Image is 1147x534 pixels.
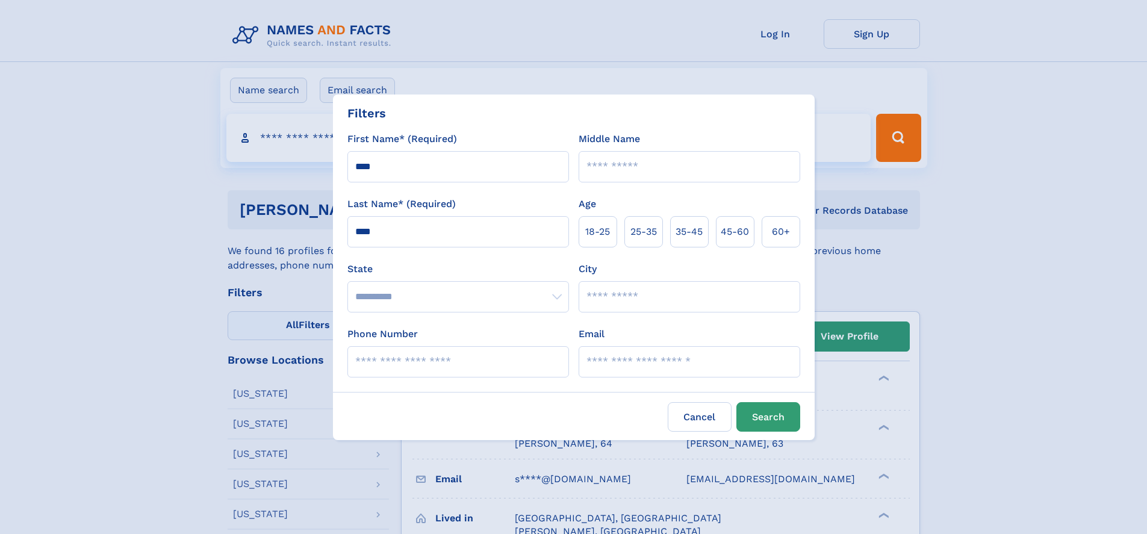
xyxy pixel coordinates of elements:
[579,262,597,276] label: City
[347,327,418,341] label: Phone Number
[579,197,596,211] label: Age
[585,225,610,239] span: 18‑25
[736,402,800,432] button: Search
[630,225,657,239] span: 25‑35
[579,327,605,341] label: Email
[347,262,569,276] label: State
[347,132,457,146] label: First Name* (Required)
[721,225,749,239] span: 45‑60
[676,225,703,239] span: 35‑45
[772,225,790,239] span: 60+
[579,132,640,146] label: Middle Name
[347,197,456,211] label: Last Name* (Required)
[347,104,386,122] div: Filters
[668,402,732,432] label: Cancel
